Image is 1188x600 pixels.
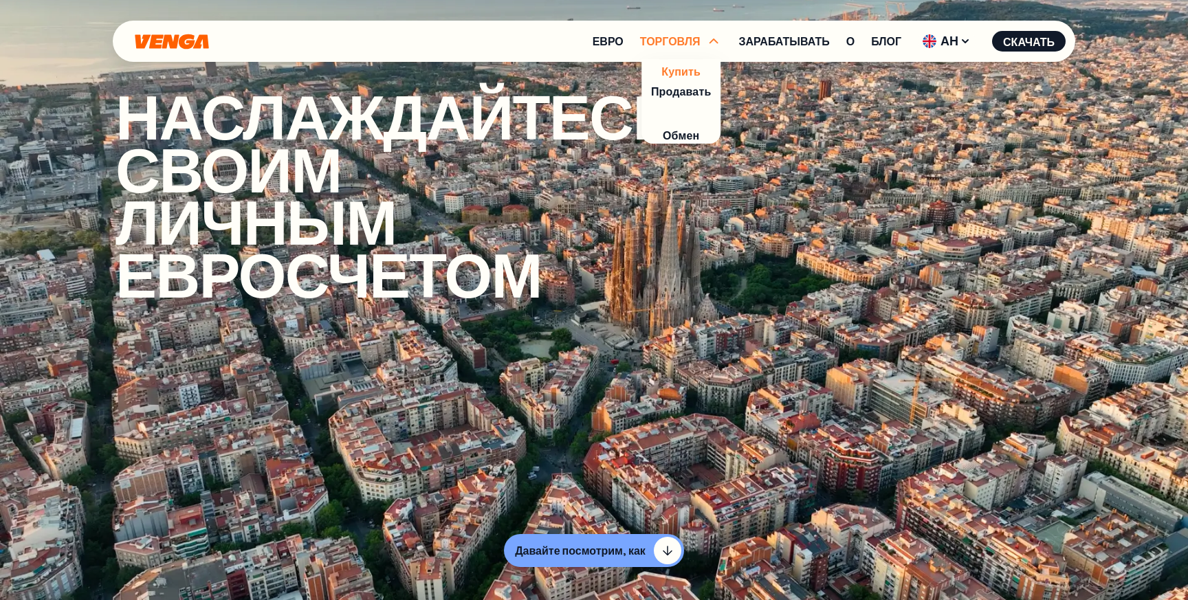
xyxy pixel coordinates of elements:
font: Наслаждайтесь своим [115,75,676,208]
font: АН [940,32,958,49]
font: ЛИЧНЫМ [115,180,396,260]
font: Евро [593,34,624,48]
font: Блог [871,34,901,48]
font: евросчетом [115,233,542,313]
font: ТОРГОВЛЯ [640,34,701,48]
button: Давайте посмотрим, как [504,534,684,567]
img: флаг-uk [923,34,936,48]
font: Давайте посмотрим, как [515,543,646,557]
a: Зарабатывать [738,36,829,47]
span: ТОРГОВЛЯ [640,33,723,49]
a: Купить [661,64,701,78]
a: Блог [871,36,901,47]
svg: Дом [133,34,210,49]
a: Продавать [651,84,712,98]
button: Скачать [992,31,1066,52]
span: АН [918,30,976,52]
font: Зарабатывать [738,34,829,48]
font: О [846,34,855,48]
a: О [846,36,855,47]
font: Скачать [1003,34,1055,49]
a: Обмен [663,128,699,142]
a: Евро [593,36,624,47]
